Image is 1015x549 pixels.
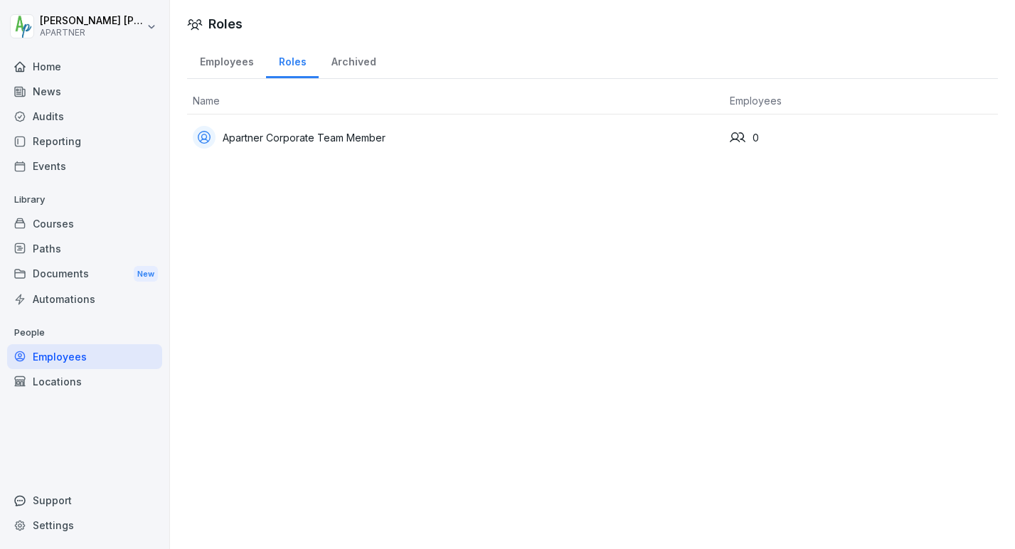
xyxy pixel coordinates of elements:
p: [PERSON_NAME] [PERSON_NAME] [40,15,144,27]
div: Apartner Corporate Team Member [193,126,718,149]
a: Automations [7,287,162,311]
div: Documents [7,261,162,287]
a: News [7,79,162,104]
a: DocumentsNew [7,261,162,287]
div: New [134,266,158,282]
div: 0 [730,129,992,145]
a: Audits [7,104,162,129]
a: Employees [7,344,162,369]
a: Courses [7,211,162,236]
p: Library [7,188,162,211]
a: Events [7,154,162,178]
h1: Roles [208,14,243,33]
a: Home [7,54,162,79]
a: Reporting [7,129,162,154]
a: Paths [7,236,162,261]
p: APARTNER [40,28,144,38]
div: Support [7,488,162,513]
p: People [7,321,162,344]
a: Roles [266,42,319,78]
a: Employees [187,42,266,78]
a: Locations [7,369,162,394]
th: Name [187,87,724,114]
a: Archived [319,42,388,78]
a: Settings [7,513,162,538]
th: Employees [724,87,998,114]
